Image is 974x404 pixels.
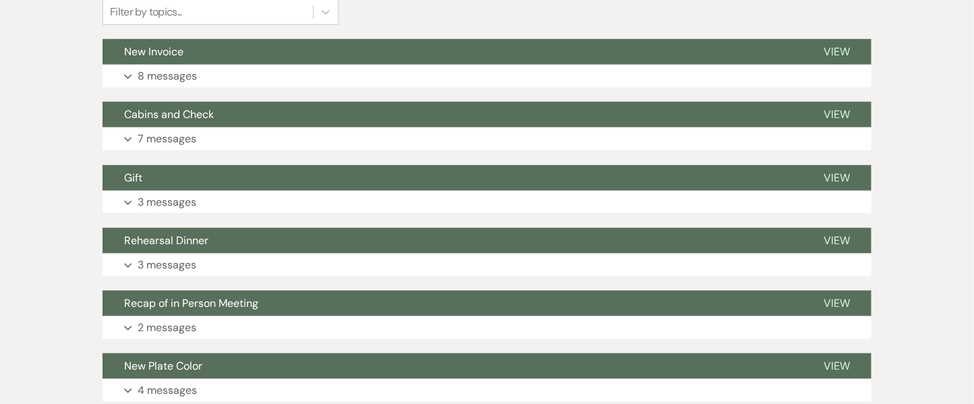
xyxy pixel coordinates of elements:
[802,102,871,127] button: View
[103,65,871,88] button: 8 messages
[124,233,208,248] span: Rehearsal Dinner
[824,107,850,121] span: View
[124,107,214,121] span: Cabins and Check
[103,353,802,379] button: New Plate Color
[138,382,197,399] p: 4 messages
[138,319,196,337] p: 2 messages
[103,291,802,316] button: Recap of in Person Meeting
[138,67,197,85] p: 8 messages
[824,233,850,248] span: View
[802,291,871,316] button: View
[110,4,182,20] div: Filter by topics...
[103,191,871,214] button: 3 messages
[824,171,850,185] span: View
[824,45,850,59] span: View
[103,254,871,277] button: 3 messages
[802,228,871,254] button: View
[824,296,850,310] span: View
[824,359,850,373] span: View
[802,165,871,191] button: View
[103,102,802,127] button: Cabins and Check
[124,359,202,373] span: New Plate Color
[138,130,196,148] p: 7 messages
[103,379,871,402] button: 4 messages
[103,165,802,191] button: Gift
[124,296,258,310] span: Recap of in Person Meeting
[103,39,802,65] button: New Invoice
[802,39,871,65] button: View
[124,45,183,59] span: New Invoice
[138,194,196,211] p: 3 messages
[103,228,802,254] button: Rehearsal Dinner
[103,127,871,150] button: 7 messages
[124,171,142,185] span: Gift
[138,256,196,274] p: 3 messages
[103,316,871,339] button: 2 messages
[802,353,871,379] button: View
